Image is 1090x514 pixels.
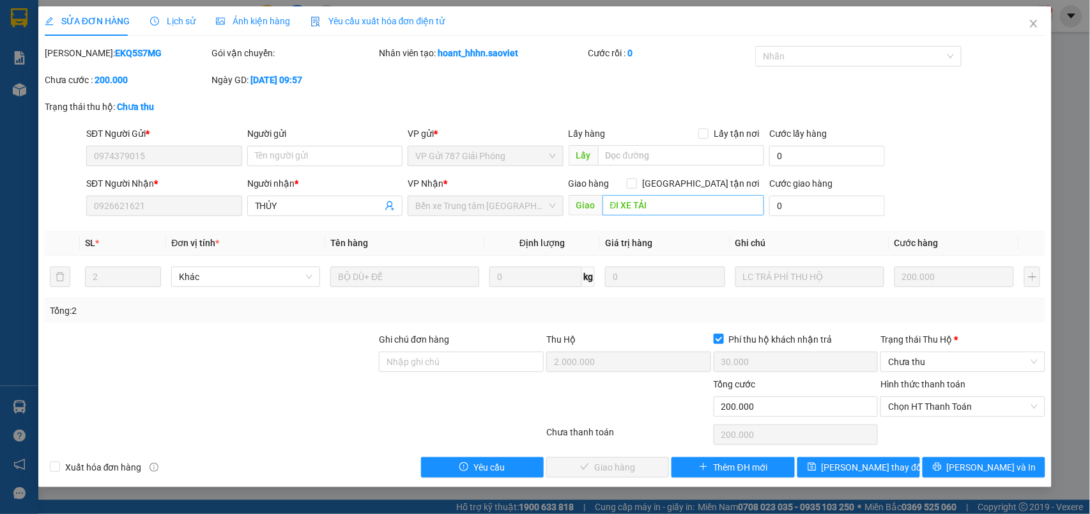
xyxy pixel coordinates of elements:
span: Chưa thu [888,352,1038,371]
span: user-add [385,201,395,211]
button: checkGiao hàng [546,457,669,478]
span: Ảnh kiện hàng [216,16,290,26]
label: Cước giao hàng [769,178,833,189]
th: Ghi chú [730,231,889,256]
button: delete [50,267,70,287]
span: picture [216,17,225,26]
span: Định lượng [519,238,565,248]
div: Gói vận chuyển: [211,46,376,60]
span: Lấy [569,145,598,166]
b: 200.000 [95,75,128,85]
span: save [808,462,817,472]
span: Thêm ĐH mới [713,460,767,474]
span: [PERSON_NAME] thay đổi [822,460,924,474]
span: close [1029,19,1039,29]
input: Dọc đường [603,195,764,215]
label: Hình thức thanh toán [880,379,965,389]
input: Ghi Chú [735,267,884,287]
span: Tổng cước [714,379,756,389]
span: Thu Hộ [546,334,576,345]
span: Phí thu hộ khách nhận trả [724,332,838,347]
span: Giá trị hàng [605,238,652,248]
span: Bến xe Trung tâm Lào Cai [415,196,556,215]
b: 0 [627,48,633,58]
span: Lịch sử [150,16,196,26]
img: icon [311,17,321,27]
button: plusThêm ĐH mới [672,457,794,478]
div: Cước rồi : [588,46,753,60]
div: Trạng thái Thu Hộ [880,332,1045,347]
span: Tên hàng [330,238,368,248]
div: Chưa cước : [45,73,210,87]
label: Ghi chú đơn hàng [379,334,449,345]
span: Yêu cầu xuất hóa đơn điện tử [311,16,445,26]
input: Cước giao hàng [769,196,885,216]
span: Xuất hóa đơn hàng [60,460,147,474]
div: Ngày GD: [211,73,376,87]
button: exclamation-circleYêu cầu [421,457,544,478]
input: Dọc đường [598,145,764,166]
div: SĐT Người Gửi [86,127,242,141]
span: edit [45,17,54,26]
div: Chưa thanh toán [545,425,712,448]
span: Chọn HT Thanh Toán [888,397,1038,416]
span: Cước hàng [894,238,939,248]
span: SỬA ĐƠN HÀNG [45,16,130,26]
div: VP gửi [408,127,564,141]
span: printer [933,462,942,472]
div: Nhân viên tạo: [379,46,585,60]
b: EKQ5S7MG [115,48,162,58]
label: Cước lấy hàng [769,128,827,139]
span: kg [582,267,595,287]
input: VD: Bàn, Ghế [330,267,479,287]
span: [GEOGRAPHIC_DATA] tận nơi [637,176,764,191]
span: info-circle [150,463,158,472]
button: printer[PERSON_NAME] và In [923,457,1045,478]
div: Người gửi [247,127,403,141]
span: clock-circle [150,17,159,26]
span: Đơn vị tính [171,238,219,248]
span: Lấy hàng [569,128,606,139]
span: plus [699,462,708,472]
b: hoant_hhhn.saoviet [438,48,518,58]
span: [PERSON_NAME] và In [947,460,1036,474]
span: Giao hàng [569,178,610,189]
div: Người nhận [247,176,403,191]
span: exclamation-circle [459,462,468,472]
b: [DATE] 09:57 [250,75,302,85]
button: save[PERSON_NAME] thay đổi [797,457,920,478]
span: Lấy tận nơi [709,127,764,141]
b: Chưa thu [117,102,154,112]
span: VP Gửi 787 Giải Phóng [415,146,556,166]
div: [PERSON_NAME]: [45,46,210,60]
span: Yêu cầu [473,460,505,474]
div: SĐT Người Nhận [86,176,242,191]
input: 0 [605,267,725,287]
span: Khác [179,267,312,286]
span: VP Nhận [408,178,443,189]
div: Trạng thái thu hộ: [45,100,251,114]
input: Cước lấy hàng [769,146,885,166]
input: Ghi chú đơn hàng [379,352,544,372]
input: 0 [894,267,1015,287]
span: SL [85,238,95,248]
div: Tổng: 2 [50,304,421,318]
button: Close [1016,6,1052,42]
span: Giao [569,195,603,215]
button: plus [1024,267,1040,287]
